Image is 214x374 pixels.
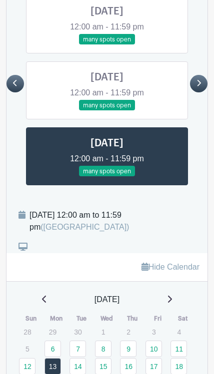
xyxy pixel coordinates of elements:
th: Fri [145,314,170,324]
p: 30 [69,324,86,340]
th: Tue [69,314,94,324]
div: [DATE] 12:00 am to 11:59 pm [29,209,195,233]
a: 11 [170,341,187,357]
p: 4 [170,324,187,340]
a: 9 [120,341,136,357]
p: 29 [44,324,61,340]
th: Wed [94,314,120,324]
p: 3 [145,324,162,340]
th: Thu [119,314,145,324]
th: Sat [170,314,195,324]
span: ([GEOGRAPHIC_DATA]) [40,223,129,231]
th: Sun [18,314,44,324]
p: 2 [120,324,136,340]
a: 8 [95,341,111,357]
a: Hide Calendar [141,263,199,271]
a: 10 [145,341,162,357]
p: 28 [19,324,35,340]
a: 7 [69,341,86,357]
a: 6 [44,341,61,357]
th: Mon [44,314,69,324]
p: 1 [95,324,111,340]
p: 5 [19,341,35,357]
span: [DATE] [94,294,119,306]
